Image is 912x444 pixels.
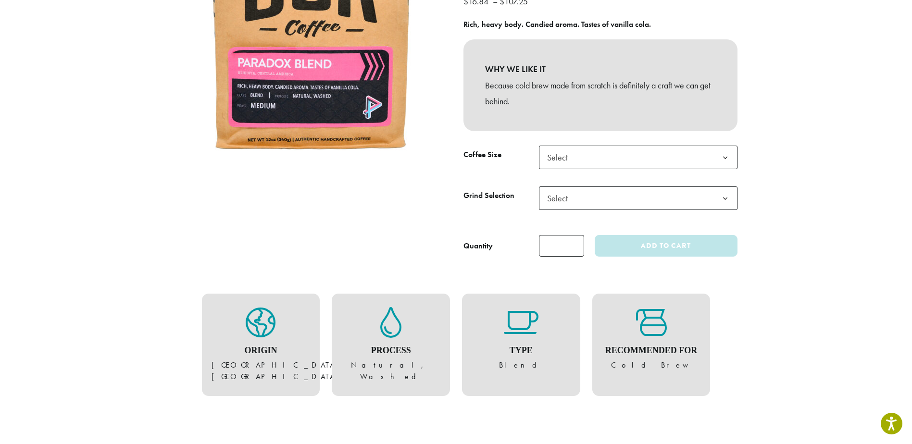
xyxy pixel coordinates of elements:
[539,186,737,210] span: Select
[602,307,701,371] figure: Cold Brew
[463,240,493,252] div: Quantity
[595,235,737,257] button: Add to cart
[485,61,716,77] b: WHY WE LIKE IT
[341,307,440,383] figure: Natural, Washed
[472,345,571,356] h4: Type
[539,146,737,169] span: Select
[212,307,311,383] figure: [GEOGRAPHIC_DATA], [GEOGRAPHIC_DATA]
[463,148,539,162] label: Coffee Size
[472,307,571,371] figure: Blend
[341,345,440,356] h4: Process
[463,189,539,203] label: Grind Selection
[485,77,716,110] p: Because cold brew made from scratch is definitely a craft we can get behind.
[543,189,577,208] span: Select
[463,19,651,29] b: Rich, heavy body. Candied aroma. Tastes of vanilla cola.
[602,345,701,356] h4: Recommended For
[539,235,584,257] input: Product quantity
[212,345,311,356] h4: Origin
[543,148,577,167] span: Select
